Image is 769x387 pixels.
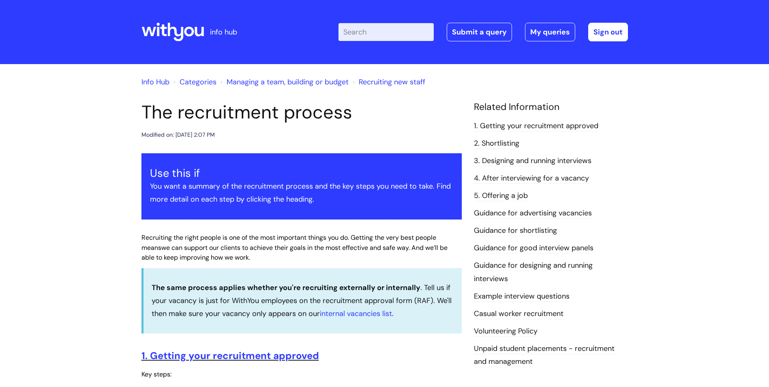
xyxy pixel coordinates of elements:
div: Modified on: [DATE] 2:07 PM [141,130,215,140]
h1: The recruitment process [141,101,462,123]
span: Recruiting the right people is one of the most important things you do. Getting the very best peo... [141,233,436,252]
a: 2. Shortlisting [474,138,519,149]
a: Managing a team, building or budget [227,77,349,87]
a: Guidance for advertising vacancies [474,208,592,219]
a: Info Hub [141,77,169,87]
a: My queries [525,23,575,41]
a: Guidance for shortlisting [474,226,557,236]
a: Guidance for designing and running interviews [474,260,593,284]
strong: The same process applies whether you're recruiting externally or internally [152,283,420,292]
a: Volunteering Policy [474,326,538,337]
a: Unpaid student placements - recruitment and management [474,344,615,367]
p: info hub [210,26,237,39]
input: Search [338,23,434,41]
span: Key steps: [141,370,171,378]
a: Submit a query [447,23,512,41]
a: Recruiting new staff [359,77,425,87]
h3: Use this if [150,167,453,180]
span: we can support our clients to achieve their goals in the most effective and safe way. And we’ll b... [141,243,448,262]
p: You want a summary of the recruitment process and the key steps you need to take. Find more detai... [150,180,453,206]
a: 1. Getting your recruitment approved [141,349,319,362]
li: Solution home [171,75,216,88]
a: Casual worker recruitment [474,309,563,319]
div: | - [338,23,628,41]
a: 5. Offering a job [474,191,528,201]
a: Guidance for good interview panels [474,243,593,254]
li: Recruiting new staff [351,75,425,88]
a: internal vacancies list [320,309,392,318]
li: Managing a team, building or budget [218,75,349,88]
p: . Tell us if your vacancy is just for WithYou employees on the recruitment approval form (RAF). W... [152,281,454,320]
a: Categories [180,77,216,87]
a: Sign out [588,23,628,41]
a: Example interview questions [474,291,570,302]
a: 1. Getting your recruitment approved [474,121,598,131]
a: 3. Designing and running interviews [474,156,591,166]
h4: Related Information [474,101,628,113]
a: 4. After interviewing for a vacancy [474,173,589,184]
